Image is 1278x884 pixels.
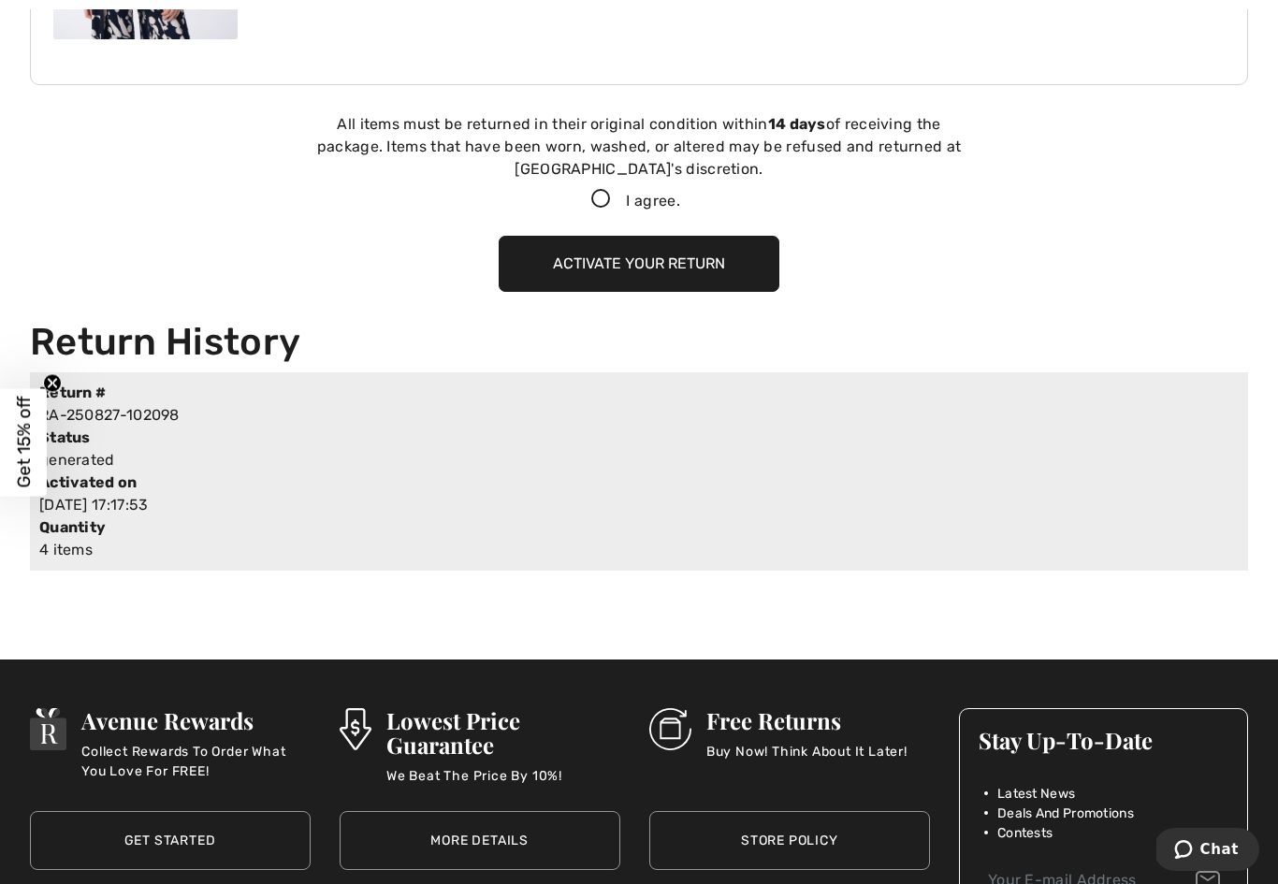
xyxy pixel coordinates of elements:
[706,708,908,732] h3: Free Returns
[39,449,939,471] div: generated
[81,708,310,732] h3: Avenue Rewards
[43,373,62,392] button: Close teaser
[997,823,1053,843] span: Contests
[30,708,67,750] img: Avenue Rewards
[39,382,340,404] div: Return #
[39,404,939,427] div: RA-250827-102098
[997,804,1134,823] span: Deals And Promotions
[30,320,1248,365] h1: Return History
[39,494,939,516] div: [DATE] 17:17:53
[39,427,340,449] div: Status
[386,766,620,804] p: We Beat The Price By 10%!
[576,190,702,212] label: I agree.
[768,115,826,133] strong: 14 days
[340,708,371,750] img: Lowest Price Guarantee
[997,784,1075,804] span: Latest News
[30,811,311,870] a: Get Started
[1156,828,1259,875] iframe: Opens a widget where you can chat to one of our agents
[386,708,620,757] h3: Lowest Price Guarantee
[39,516,340,539] div: Quantity
[979,728,1229,752] h3: Stay Up-To-Date
[39,539,939,561] div: 4 items
[340,811,620,870] a: More Details
[312,113,966,181] div: All items must be returned in their original condition within of receiving the package. Items tha...
[39,471,340,494] div: Activated on
[13,397,35,488] span: Get 15% off
[649,811,930,870] a: Store Policy
[499,236,779,292] button: Activate your return
[81,742,310,779] p: Collect Rewards To Order What You Love For FREE!
[706,742,908,779] p: Buy Now! Think About It Later!
[649,708,691,750] img: Free Returns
